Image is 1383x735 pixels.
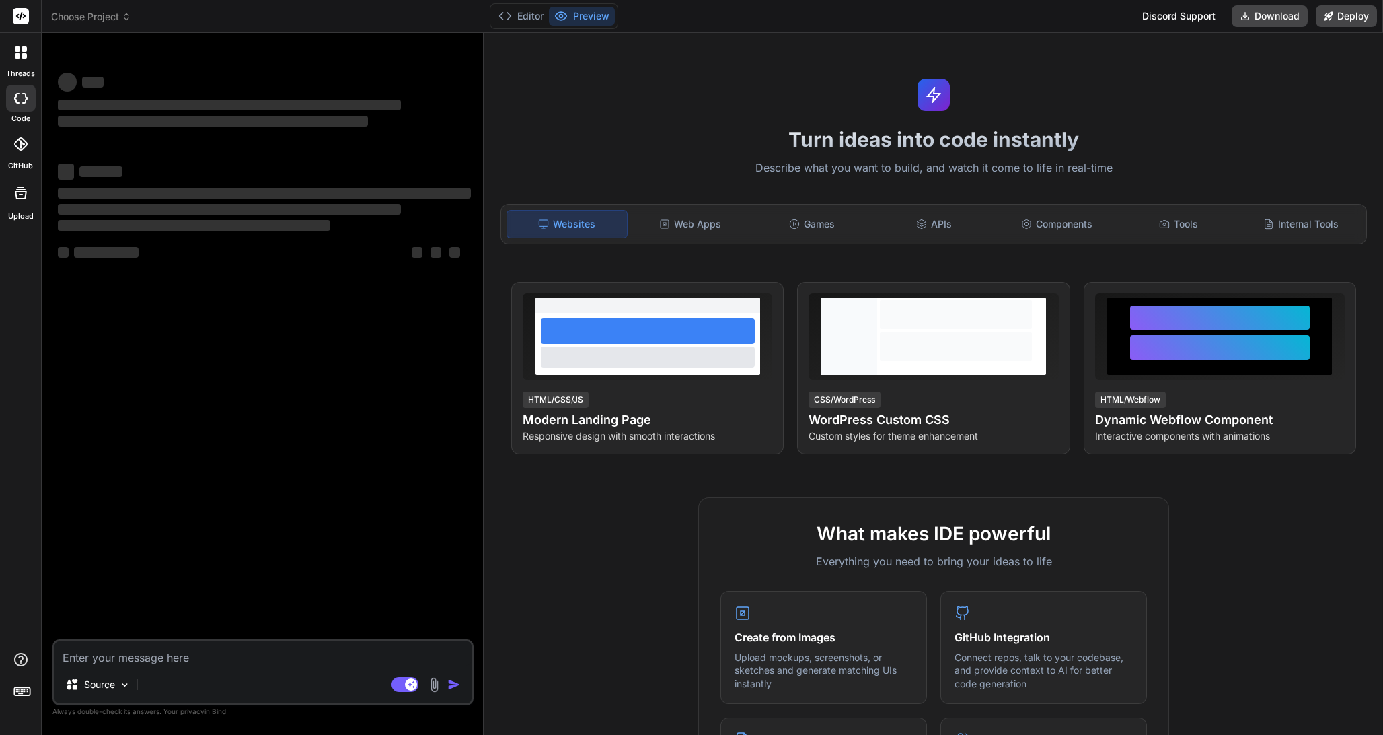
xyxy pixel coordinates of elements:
h1: Turn ideas into code instantly [492,127,1375,151]
div: HTML/Webflow [1095,392,1166,408]
p: Custom styles for theme enhancement [809,429,1058,443]
div: Components [997,210,1117,238]
span: ‌ [58,247,69,258]
p: Interactive components with animations [1095,429,1345,443]
span: Choose Project [51,10,131,24]
p: Source [84,678,115,691]
label: threads [6,68,35,79]
span: ‌ [58,100,401,110]
label: Upload [8,211,34,222]
img: attachment [426,677,442,693]
span: ‌ [58,116,368,127]
h4: GitHub Integration [955,629,1133,645]
span: ‌ [412,247,422,258]
button: Editor [493,7,549,26]
p: Connect repos, talk to your codebase, and provide context to AI for better code generation [955,651,1133,691]
div: Web Apps [630,210,750,238]
span: ‌ [58,164,74,180]
h4: Dynamic Webflow Component [1095,411,1345,429]
div: Internal Tools [1241,210,1361,238]
span: ‌ [79,166,122,177]
div: Games [752,210,872,238]
div: Tools [1119,210,1239,238]
div: APIs [874,210,994,238]
label: GitHub [8,160,33,172]
span: ‌ [82,77,104,87]
p: Responsive design with smooth interactions [523,429,772,443]
h4: Modern Landing Page [523,411,772,429]
p: Always double-check its answers. Your in Bind [52,705,474,718]
span: ‌ [431,247,441,258]
span: privacy [180,707,204,715]
span: ‌ [449,247,460,258]
div: Websites [507,210,628,238]
h2: What makes IDE powerful [720,520,1147,548]
span: ‌ [74,247,139,258]
p: Everything you need to bring your ideas to life [720,553,1147,569]
span: ‌ [58,204,401,215]
img: Pick Models [119,679,130,691]
button: Download [1232,5,1308,27]
p: Upload mockups, screenshots, or sketches and generate matching UIs instantly [735,651,913,691]
div: CSS/WordPress [809,392,881,408]
img: icon [447,678,461,691]
label: code [11,113,30,125]
span: ‌ [58,73,77,92]
p: Describe what you want to build, and watch it come to life in real-time [492,160,1375,177]
h4: Create from Images [735,629,913,645]
button: Preview [549,7,615,26]
div: HTML/CSS/JS [523,392,589,408]
span: ‌ [58,188,471,199]
div: Discord Support [1134,5,1224,27]
span: ‌ [58,220,330,231]
h4: WordPress Custom CSS [809,411,1058,429]
button: Deploy [1316,5,1377,27]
